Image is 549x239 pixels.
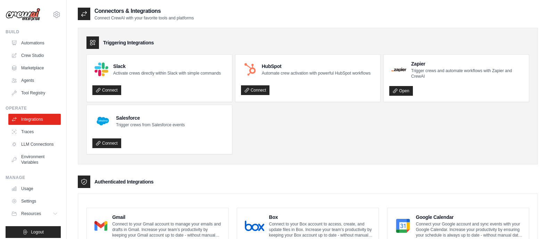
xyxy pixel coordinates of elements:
[94,62,108,76] img: Slack Logo
[411,60,523,67] h4: Zapier
[8,87,61,99] a: Tool Registry
[262,63,371,70] h4: HubSpot
[8,37,61,49] a: Automations
[389,86,413,96] a: Open
[94,7,194,15] h2: Connectors & Integrations
[94,15,194,21] p: Connect CrewAI with your favorite tools and platforms
[94,178,153,185] h3: Authenticated Integrations
[8,151,61,168] a: Environment Variables
[113,63,221,70] h4: Slack
[94,219,107,233] img: Gmail Logo
[8,75,61,86] a: Agents
[416,214,523,221] h4: Google Calendar
[103,39,154,46] h3: Triggering Integrations
[92,85,121,95] a: Connect
[112,214,223,221] h4: Gmail
[391,68,406,72] img: Zapier Logo
[269,214,373,221] h4: Box
[8,139,61,150] a: LLM Connections
[116,122,185,128] p: Trigger crews from Salesforce events
[8,208,61,219] button: Resources
[6,226,61,238] button: Logout
[8,62,61,74] a: Marketplace
[8,196,61,207] a: Settings
[416,221,523,238] p: Connect your Google account and sync events with your Google Calendar. Increase your productivity...
[6,8,40,21] img: Logo
[6,175,61,180] div: Manage
[241,85,270,95] a: Connect
[94,113,111,129] img: Salesforce Logo
[116,114,185,121] h4: Salesforce
[411,68,523,79] p: Trigger crews and automate workflows with Zapier and CrewAI
[269,221,373,238] p: Connect to your Box account to access, create, and update files in Box. Increase your team’s prod...
[112,221,223,238] p: Connect to your Gmail account to manage your emails and drafts in Gmail. Increase your team’s pro...
[8,50,61,61] a: Crew Studio
[92,138,121,148] a: Connect
[8,126,61,137] a: Traces
[243,62,257,76] img: HubSpot Logo
[113,70,221,76] p: Activate crews directly within Slack with simple commands
[262,70,371,76] p: Automate crew activation with powerful HubSpot workflows
[8,114,61,125] a: Integrations
[245,219,264,233] img: Box Logo
[6,105,61,111] div: Operate
[6,29,61,35] div: Build
[31,229,44,235] span: Logout
[21,211,41,216] span: Resources
[8,183,61,194] a: Usage
[395,219,411,233] img: Google Calendar Logo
